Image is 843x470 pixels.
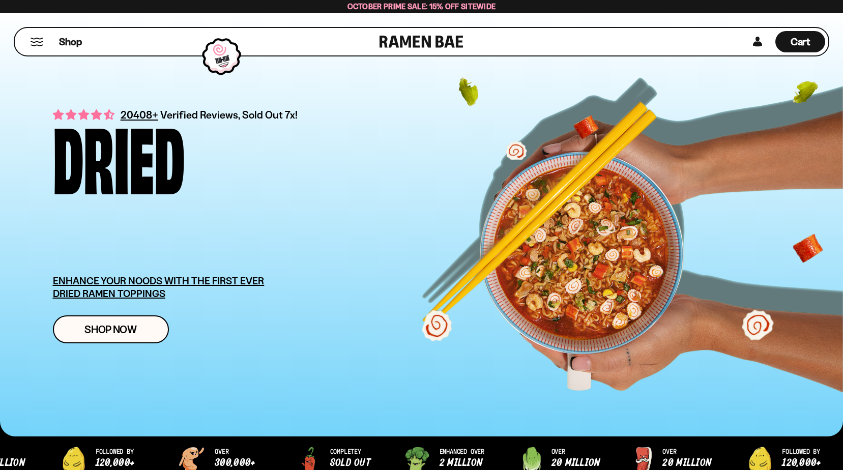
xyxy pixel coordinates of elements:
div: Cart [775,28,825,55]
span: Shop Now [84,324,137,335]
a: Shop Now [53,315,169,343]
span: Verified Reviews, Sold Out 7x! [160,108,298,121]
div: Dried [53,120,185,190]
a: Shop [59,31,82,52]
span: October Prime Sale: 15% off Sitewide [347,2,496,11]
span: Cart [791,36,810,48]
span: Shop [59,35,82,49]
button: Mobile Menu Trigger [30,38,44,46]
